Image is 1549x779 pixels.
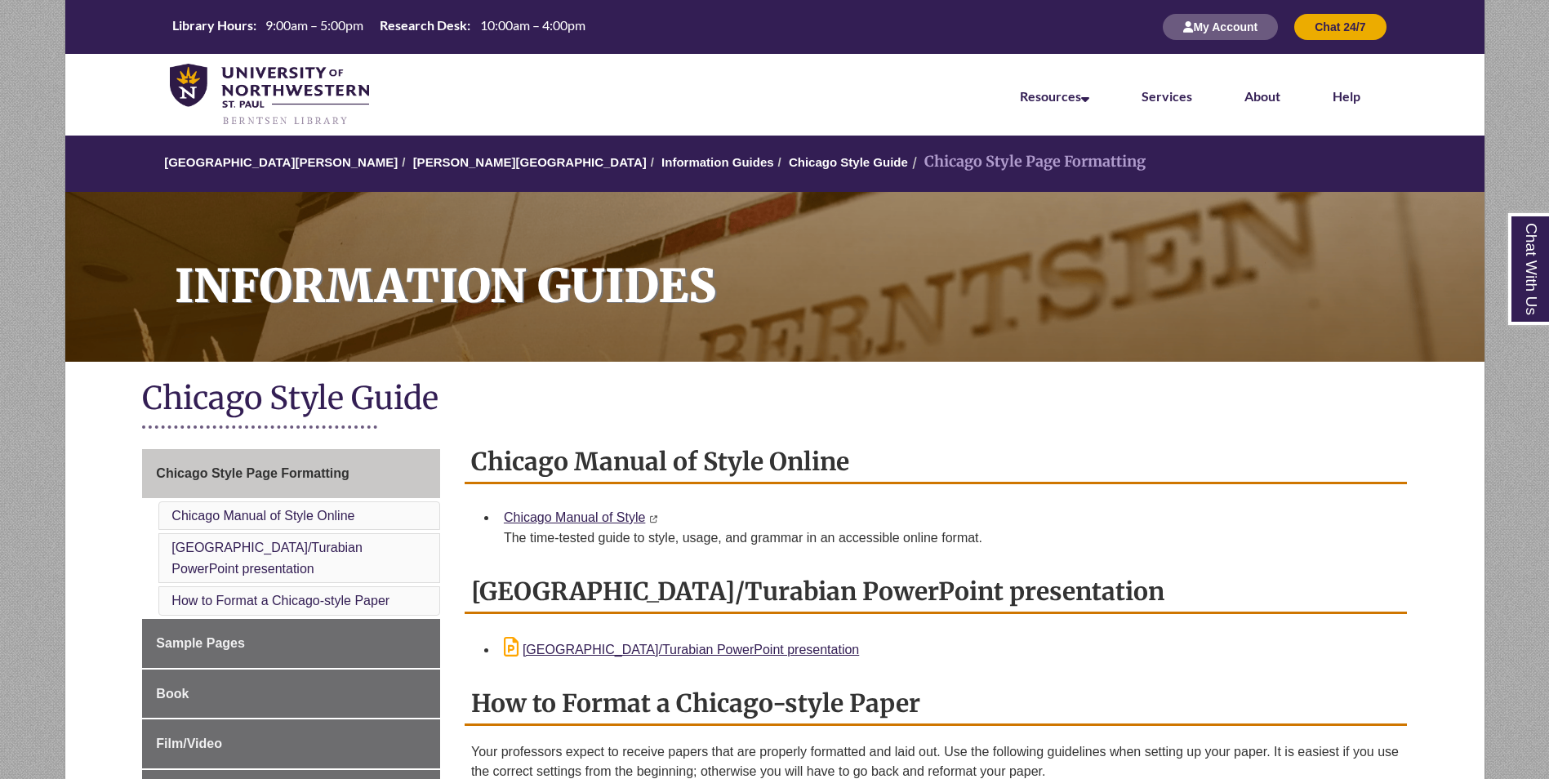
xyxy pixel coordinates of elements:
[1333,88,1360,104] a: Help
[1294,20,1386,33] a: Chat 24/7
[1163,14,1278,40] button: My Account
[1163,20,1278,33] a: My Account
[661,155,774,169] a: Information Guides
[171,594,389,608] a: How to Format a Chicago-style Paper
[142,378,1406,421] h1: Chicago Style Guide
[156,737,222,750] span: Film/Video
[504,643,859,657] a: [GEOGRAPHIC_DATA]/Turabian PowerPoint presentation
[142,670,440,719] a: Book
[166,16,592,37] table: Hours Today
[1020,88,1089,104] a: Resources
[156,687,189,701] span: Book
[171,509,354,523] a: Chicago Manual of Style Online
[166,16,259,34] th: Library Hours:
[480,17,585,33] span: 10:00am – 4:00pm
[156,466,349,480] span: Chicago Style Page Formatting
[164,155,398,169] a: [GEOGRAPHIC_DATA][PERSON_NAME]
[142,619,440,668] a: Sample Pages
[1142,88,1192,104] a: Services
[1294,14,1386,40] button: Chat 24/7
[504,510,645,524] a: Chicago Manual of Style
[465,683,1407,726] h2: How to Format a Chicago-style Paper
[170,64,370,127] img: UNWSP Library Logo
[413,155,647,169] a: [PERSON_NAME][GEOGRAPHIC_DATA]
[789,155,908,169] a: Chicago Style Guide
[171,541,363,576] a: [GEOGRAPHIC_DATA]/Turabian PowerPoint presentation
[142,719,440,768] a: Film/Video
[265,17,363,33] span: 9:00am – 5:00pm
[65,192,1484,362] a: Information Guides
[465,441,1407,484] h2: Chicago Manual of Style Online
[373,16,473,34] th: Research Desk:
[649,515,658,523] i: This link opens in a new window
[504,528,1394,548] div: The time-tested guide to style, usage, and grammar in an accessible online format.
[156,636,245,650] span: Sample Pages
[157,192,1484,341] h1: Information Guides
[142,449,440,498] a: Chicago Style Page Formatting
[1244,88,1280,104] a: About
[166,16,592,38] a: Hours Today
[465,571,1407,614] h2: [GEOGRAPHIC_DATA]/Turabian PowerPoint presentation
[908,150,1146,174] li: Chicago Style Page Formatting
